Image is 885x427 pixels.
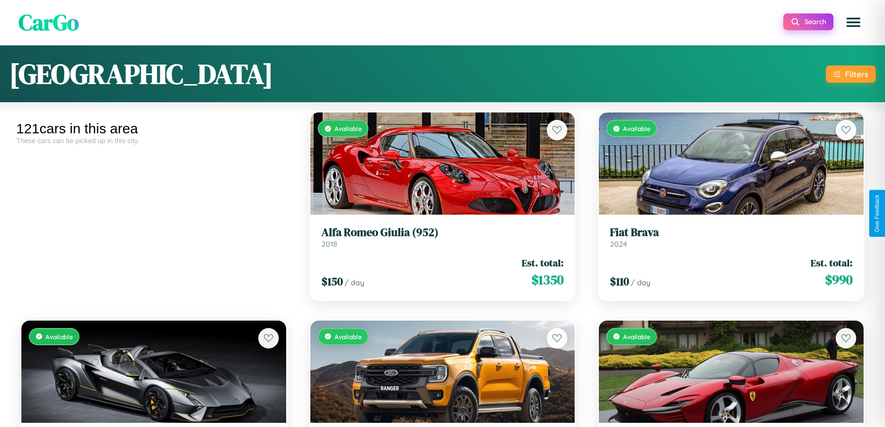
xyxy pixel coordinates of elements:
[321,226,564,249] a: Alfa Romeo Giulia (952)2018
[623,125,650,132] span: Available
[874,195,880,232] div: Give Feedback
[321,226,564,239] h3: Alfa Romeo Giulia (952)
[46,333,73,341] span: Available
[811,256,852,269] span: Est. total:
[610,226,852,249] a: Fiat Brava2024
[826,66,876,83] button: Filters
[840,9,866,35] button: Open menu
[522,256,564,269] span: Est. total:
[334,333,362,341] span: Available
[321,239,337,249] span: 2018
[610,226,852,239] h3: Fiat Brava
[845,69,868,79] div: Filters
[623,333,650,341] span: Available
[16,137,291,145] div: These cars can be picked up in this city.
[610,274,629,289] span: $ 110
[631,278,650,287] span: / day
[321,274,343,289] span: $ 150
[825,270,852,289] span: $ 990
[783,13,833,30] button: Search
[334,125,362,132] span: Available
[19,7,79,38] span: CarGo
[805,18,826,26] span: Search
[16,121,291,137] div: 121 cars in this area
[610,239,627,249] span: 2024
[531,270,564,289] span: $ 1350
[345,278,364,287] span: / day
[9,55,273,93] h1: [GEOGRAPHIC_DATA]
